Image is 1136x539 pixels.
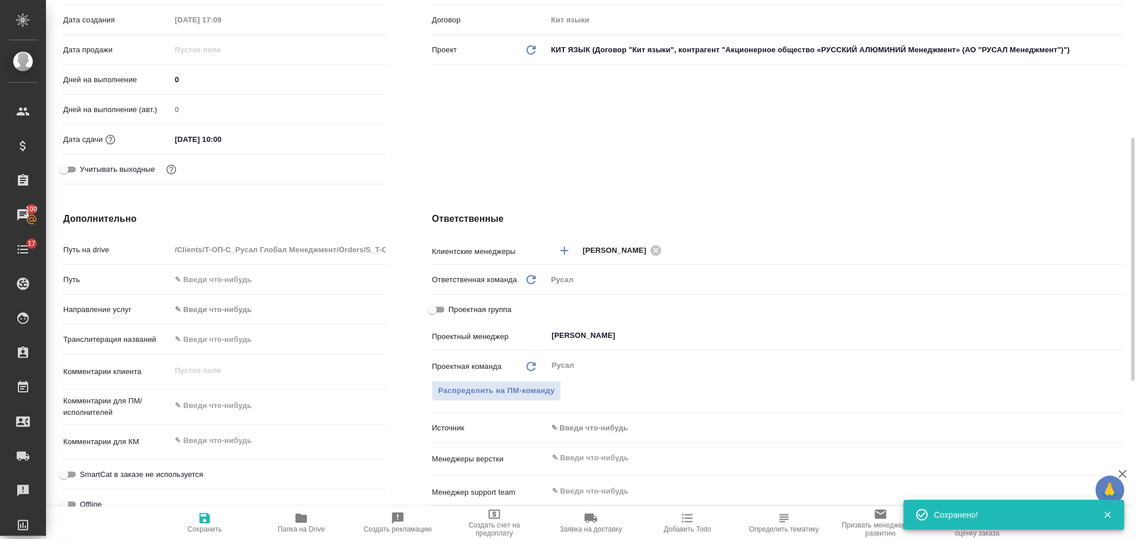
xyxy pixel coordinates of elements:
input: Пустое поле [171,41,271,58]
button: Если добавить услуги и заполнить их объемом, то дата рассчитается автоматически [103,132,118,147]
p: Дней на выполнение (авт.) [63,104,171,115]
p: Ответственная команда [432,274,517,286]
p: Дней на выполнение [63,74,171,86]
input: Пустое поле [547,11,1123,28]
button: Выбери, если сб и вс нужно считать рабочими днями для выполнения заказа. [164,162,179,177]
span: Offline [80,499,102,510]
p: Клиентские менеджеры [432,246,547,257]
p: Источник [432,422,547,434]
button: 🙏 [1096,476,1125,505]
input: ✎ Введи что-нибудь [171,131,271,148]
button: Закрыть [1096,510,1119,520]
h4: Ответственные [432,212,1123,226]
button: Сохранить [156,507,253,539]
p: Транслитерация названий [63,334,171,345]
button: Создать счет на предоплату [446,507,543,539]
span: 100 [19,203,45,215]
span: Учитывать выходные [80,164,155,175]
span: Определить тематику [749,525,819,533]
span: [PERSON_NAME] [583,245,654,256]
span: В заказе уже есть ответственный ПМ или ПМ группа [432,381,561,401]
p: Дата создания [63,14,171,26]
p: Менеджер support team [432,487,547,498]
button: Open [1117,334,1119,337]
span: Сохранить [187,525,222,533]
div: КИТ ЯЗЫК (Договор "Кит языки", контрагент "Акционерное общество «РУССКИЙ АЛЮМИНИЙ Менеджмент» (АО... [547,40,1123,60]
button: Добавить менеджера [551,237,578,264]
input: Пустое поле [171,101,386,118]
a: 17 [3,235,43,264]
span: Папка на Drive [278,525,325,533]
span: Проектная группа [448,304,511,315]
button: Заявка на доставку [543,507,639,539]
h4: Дополнительно [63,212,386,226]
input: Пустое поле [171,241,386,258]
input: Пустое поле [171,11,271,28]
p: Проектная команда [432,361,501,372]
button: Определить тематику [736,507,832,539]
button: Open [1117,249,1119,252]
p: Комментарии клиента [63,366,171,378]
span: Создать счет на предоплату [453,521,536,537]
button: Open [1117,457,1119,459]
div: ✎ Введи что-нибудь [547,418,1123,438]
div: Сохранено! [934,509,1086,521]
span: 17 [21,238,43,249]
button: Папка на Drive [253,507,350,539]
p: Менеджеры верстки [432,453,547,465]
span: Призвать менеджера по развитию [839,521,922,537]
button: Добавить Todo [639,507,736,539]
p: Направление услуг [63,304,171,315]
div: [PERSON_NAME] [583,243,666,257]
span: Создать рекламацию [364,525,432,533]
p: Путь на drive [63,244,171,256]
input: ✎ Введи что-нибудь [551,451,1081,465]
span: Добавить Todo [664,525,711,533]
p: Путь [63,274,171,286]
p: Комментарии для ПМ/исполнителей [63,395,171,418]
span: 🙏 [1100,478,1120,502]
button: Призвать менеджера по развитию [832,507,929,539]
div: Русал [547,270,1123,290]
div: ✎ Введи что-нибудь [175,304,372,315]
p: Дата сдачи [63,134,103,145]
span: SmartCat в заказе не используется [80,469,203,480]
a: 100 [3,201,43,229]
div: ✎ Введи что-нибудь [171,300,386,319]
input: ✎ Введи что-нибудь [551,484,1081,498]
button: Создать рекламацию [350,507,446,539]
button: Распределить на ПМ-команду [432,381,561,401]
input: ✎ Введи что-нибудь [171,71,386,88]
p: Договор [432,14,547,26]
p: Дата продажи [63,44,171,56]
input: ✎ Введи что-нибудь [171,271,386,288]
p: Проект [432,44,457,56]
p: Комментарии для КМ [63,436,171,448]
input: ✎ Введи что-нибудь [171,331,386,348]
span: Заявка на доставку [560,525,622,533]
p: Проектный менеджер [432,331,547,342]
div: ✎ Введи что-нибудь [551,422,1110,434]
span: Распределить на ПМ-команду [438,384,555,398]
